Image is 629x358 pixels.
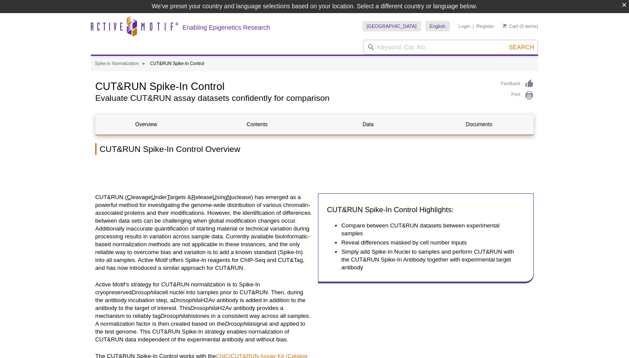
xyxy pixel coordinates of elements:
[95,60,139,68] a: Spike-In Normalization
[190,305,218,311] em: Drosophila
[425,21,450,31] a: English
[459,23,470,29] a: Login
[429,114,529,134] a: Documents
[506,43,537,51] button: Search
[151,194,156,200] u: U
[342,239,516,247] li: Reveal differences masked by cell number inputs
[327,205,525,215] h3: CUT&RUN Spike-In Control Highlights:
[183,24,270,31] h2: Enabling Epigenetics Research
[318,114,418,134] a: Data
[503,24,507,28] img: Your Cart
[161,313,188,319] em: Drosophila
[342,222,516,238] li: Compare between CUT&RUN datasets between experimental samples
[342,248,516,272] li: Simply add Spike-In Nuclei to samples and perform CUT&RUN with the CUT&RUN Spike-In Antibody toge...
[95,143,534,155] h2: CUT&RUN Spike-In Control Overview
[207,114,308,134] a: Contents
[362,21,421,31] a: [GEOGRAPHIC_DATA]
[503,21,538,31] li: (0 items)
[167,194,170,200] u: T
[503,23,518,29] a: Cart
[227,194,232,200] u: N
[150,61,204,66] li: CUT&RUN Spike-In Control
[501,91,534,100] a: Print
[473,21,474,31] li: |
[363,40,538,55] input: Keyword, Cat. No.
[95,79,492,92] h1: CUT&RUN Spike-In Control
[225,320,252,327] em: Drosophila
[132,289,159,296] em: Drosophila
[501,79,534,89] a: Feedback
[96,114,197,134] a: Overview
[95,281,311,344] p: Active Motif’s strategy for CUT&RUN normalization is to Spike-In cryopreserved cell nuclei into s...
[509,44,534,51] span: Search
[95,193,311,272] p: CUT&RUN ( leavage nder argets & elease sing uclease) has emerged as a powerful method for investi...
[476,23,494,29] a: Register
[127,194,131,200] u: C
[191,194,196,200] u: R
[142,61,145,66] li: »
[95,94,492,102] h2: Evaluate CUT&RUN assay datasets confidently for comparison
[173,297,201,303] em: Drosophila
[212,194,217,200] u: U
